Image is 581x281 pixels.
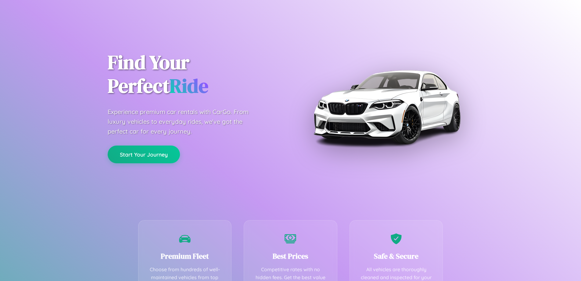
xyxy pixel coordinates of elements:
[170,72,208,99] span: Ride
[253,251,328,261] h3: Best Prices
[359,251,434,261] h3: Safe & Secure
[108,51,282,98] h1: Find Your Perfect
[108,107,260,136] p: Experience premium car rentals with CarGo. From luxury vehicles to everyday rides, we've got the ...
[108,146,180,163] button: Start Your Journey
[310,31,463,183] img: Premium BMW car rental vehicle
[148,251,222,261] h3: Premium Fleet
